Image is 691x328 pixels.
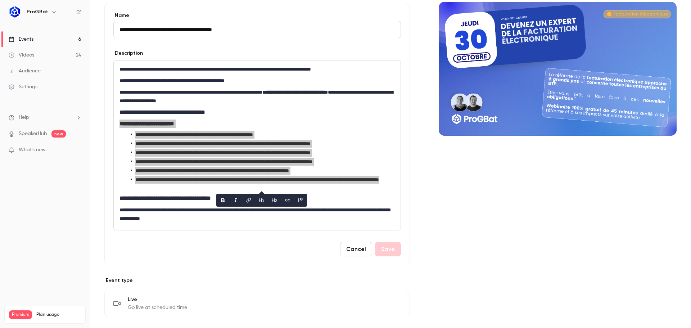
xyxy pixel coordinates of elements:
[9,6,21,18] img: ProGBat
[9,83,37,90] div: Settings
[113,50,143,57] label: Description
[114,60,401,230] div: editor
[113,12,401,19] label: Name
[9,114,81,121] li: help-dropdown-opener
[51,130,66,138] span: new
[104,277,410,284] p: Event type
[128,296,187,303] span: Live
[217,194,229,206] button: bold
[340,242,372,256] button: Cancel
[230,194,241,206] button: italic
[9,67,41,75] div: Audience
[36,312,81,318] span: Plan usage
[295,194,306,206] button: blockquote
[19,146,46,154] span: What's new
[27,8,48,15] h6: ProGBat
[243,194,254,206] button: link
[19,130,47,138] a: SpeakerHub
[19,114,29,121] span: Help
[9,51,34,59] div: Videos
[128,304,187,311] span: Go live at scheduled time
[113,60,401,230] section: description
[9,36,33,43] div: Events
[9,310,32,319] span: Premium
